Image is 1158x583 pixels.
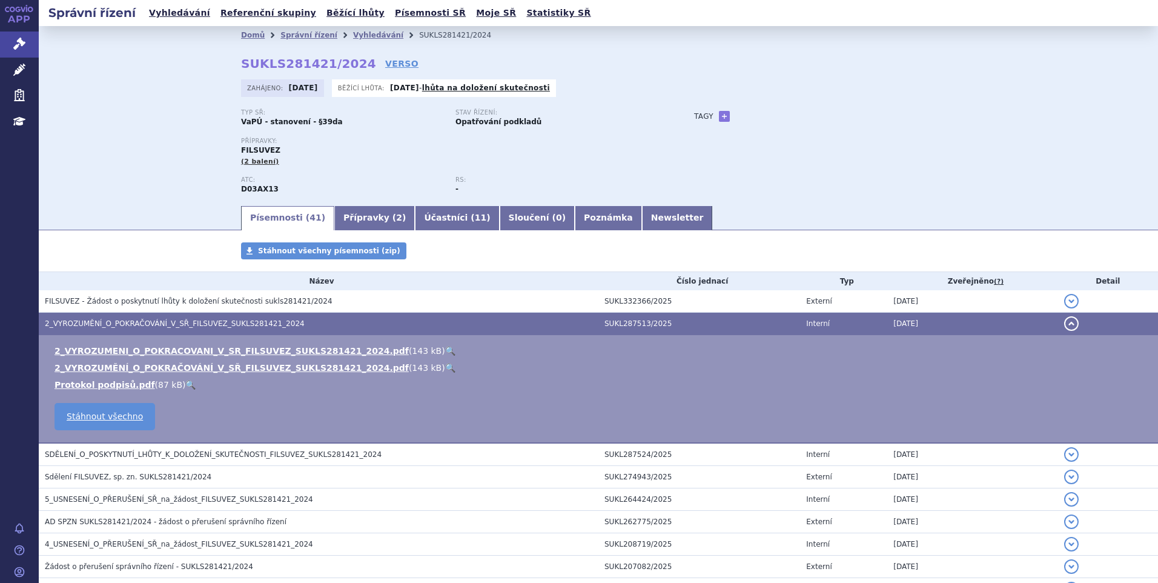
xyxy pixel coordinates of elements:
strong: [DATE] [390,84,419,92]
span: (2 balení) [241,158,279,165]
strong: BŘEZOVÁ KŮRA [241,185,279,193]
button: detail [1064,447,1079,462]
span: Interní [806,495,830,504]
td: SUKL287524/2025 [598,443,800,466]
th: Typ [800,272,887,290]
td: SUKL262775/2025 [598,511,800,533]
td: SUKL274943/2025 [598,466,800,488]
button: detail [1064,294,1079,308]
button: detail [1064,470,1079,484]
span: 143 kB [412,346,442,356]
a: Newsletter [642,206,713,230]
abbr: (?) [994,278,1004,286]
a: Přípravky (2) [334,206,415,230]
strong: [DATE] [289,84,318,92]
button: detail [1064,559,1079,574]
span: 0 [556,213,562,222]
a: Účastníci (11) [415,206,499,230]
span: 87 kB [158,380,182,390]
th: Název [39,272,598,290]
button: detail [1064,492,1079,507]
h2: Správní řízení [39,4,145,21]
strong: SUKLS281421/2024 [241,56,376,71]
td: SUKL332366/2025 [598,290,800,313]
td: [DATE] [887,533,1057,556]
a: 🔍 [185,380,196,390]
span: 11 [475,213,486,222]
td: SUKL264424/2025 [598,488,800,511]
button: detail [1064,316,1079,331]
span: 143 kB [412,363,442,373]
p: - [390,83,550,93]
a: Moje SŘ [472,5,520,21]
span: Interní [806,319,830,328]
a: Stáhnout všechno [55,403,155,430]
a: Statistiky SŘ [523,5,594,21]
a: 🔍 [445,363,455,373]
a: Vyhledávání [145,5,214,21]
a: Správní řízení [280,31,337,39]
th: Číslo jednací [598,272,800,290]
span: Interní [806,450,830,459]
strong: Opatřování podkladů [455,118,541,126]
button: detail [1064,537,1079,551]
span: FILSUVEZ [241,146,280,155]
a: Písemnosti SŘ [391,5,469,21]
strong: VaPÚ - stanovení - §39da [241,118,343,126]
td: SUKL208719/2025 [598,533,800,556]
td: [DATE] [887,488,1057,511]
p: RS: [455,176,658,184]
span: AD SPZN SUKLS281421/2024 - žádost o přerušení správního řízení [45,518,286,526]
td: [DATE] [887,313,1057,335]
h3: Tagy [694,109,713,124]
p: Přípravky: [241,138,670,145]
a: Sloučení (0) [500,206,575,230]
a: Poznámka [575,206,642,230]
td: [DATE] [887,443,1057,466]
li: ( ) [55,362,1146,374]
a: 🔍 [445,346,455,356]
th: Detail [1058,272,1158,290]
span: Interní [806,540,830,548]
span: 2_VYROZUMĚNÍ_O_POKRAČOVÁNÍ_V_SŘ_FILSUVEZ_SUKLS281421_2024 [45,319,305,328]
p: Stav řízení: [455,109,658,116]
span: Běžící lhůta: [338,83,387,93]
li: ( ) [55,345,1146,357]
span: Stáhnout všechny písemnosti (zip) [258,247,400,255]
a: Stáhnout všechny písemnosti (zip) [241,242,406,259]
a: Protokol podpisů.pdf [55,380,155,390]
span: 5_USNESENÍ_O_PŘERUŠENÍ_SŘ_na_žádost_FILSUVEZ_SUKLS281421_2024 [45,495,313,504]
span: SDĚLENÍ_O_POSKYTNUTÍ_LHŮTY_K_DOLOŽENÍ_SKUTEČNOSTI_FILSUVEZ_SUKLS281421_2024 [45,450,382,459]
td: [DATE] [887,290,1057,313]
button: detail [1064,515,1079,529]
span: Zahájeno: [247,83,285,93]
span: 2 [396,213,402,222]
span: Žádost o přerušení správního řízení - SUKLS281421/2024 [45,562,253,571]
span: Externí [806,473,832,481]
a: Referenční skupiny [217,5,320,21]
span: Externí [806,518,832,526]
td: SUKL207082/2025 [598,556,800,578]
td: SUKL287513/2025 [598,313,800,335]
a: 2_VYROZUMĚNÍ_O_POKRAČOVÁNÍ_V_SŘ_FILSUVEZ_SUKLS281421_2024.pdf [55,363,409,373]
strong: - [455,185,458,193]
span: Externí [806,562,832,571]
td: [DATE] [887,556,1057,578]
li: SUKLS281421/2024 [419,26,507,44]
span: Externí [806,297,832,305]
td: [DATE] [887,511,1057,533]
a: Vyhledávání [353,31,403,39]
a: Běžící lhůty [323,5,388,21]
p: Typ SŘ: [241,109,443,116]
a: lhůta na doložení skutečnosti [422,84,550,92]
a: 2_VYROZUMENI_O_POKRACOVANI_V_SR_FILSUVEZ_SUKLS281421_2024.pdf [55,346,409,356]
span: Sdělení FILSUVEZ, sp. zn. SUKLS281421/2024 [45,473,211,481]
a: + [719,111,730,122]
th: Zveřejněno [887,272,1057,290]
span: 4_USNESENÍ_O_PŘERUŠENÍ_SŘ_na_žádost_FILSUVEZ_SUKLS281421_2024 [45,540,313,548]
a: VERSO [385,58,419,70]
td: [DATE] [887,466,1057,488]
span: 41 [309,213,321,222]
li: ( ) [55,379,1146,391]
a: Písemnosti (41) [241,206,334,230]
